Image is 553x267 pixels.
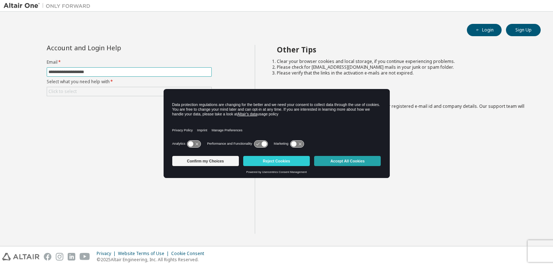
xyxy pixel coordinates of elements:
img: Altair One [4,2,94,9]
label: Select what you need help with [47,79,212,85]
img: linkedin.svg [68,253,75,260]
img: altair_logo.svg [2,253,39,260]
div: Privacy [97,251,118,257]
label: Email [47,59,212,65]
span: with a brief description of the problem, your registered e-mail id and company details. Our suppo... [277,103,524,115]
button: Login [467,24,502,36]
h2: Other Tips [277,45,528,54]
button: Sign Up [506,24,541,36]
div: Cookie Consent [171,251,208,257]
div: Website Terms of Use [118,251,171,257]
img: facebook.svg [44,253,51,260]
h2: Not sure how to login? [277,90,528,99]
li: Clear your browser cookies and local storage, if you continue experiencing problems. [277,59,528,64]
div: Click to select [48,89,77,94]
p: © 2025 Altair Engineering, Inc. All Rights Reserved. [97,257,208,263]
li: Please verify that the links in the activation e-mails are not expired. [277,70,528,76]
div: Account and Login Help [47,45,179,51]
div: Click to select [47,87,211,96]
li: Please check for [EMAIL_ADDRESS][DOMAIN_NAME] mails in your junk or spam folder. [277,64,528,70]
img: youtube.svg [80,253,90,260]
img: instagram.svg [56,253,63,260]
